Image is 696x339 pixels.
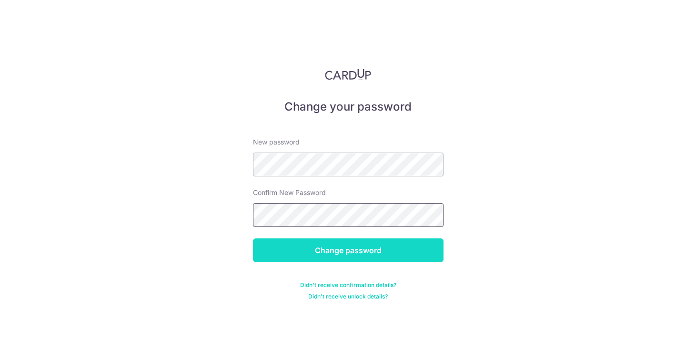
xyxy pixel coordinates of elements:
label: Confirm New Password [253,188,326,197]
a: Didn't receive confirmation details? [300,281,396,289]
input: Change password [253,238,444,262]
img: CardUp Logo [325,69,372,80]
h5: Change your password [253,99,444,114]
label: New password [253,137,300,147]
a: Didn't receive unlock details? [308,293,388,300]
